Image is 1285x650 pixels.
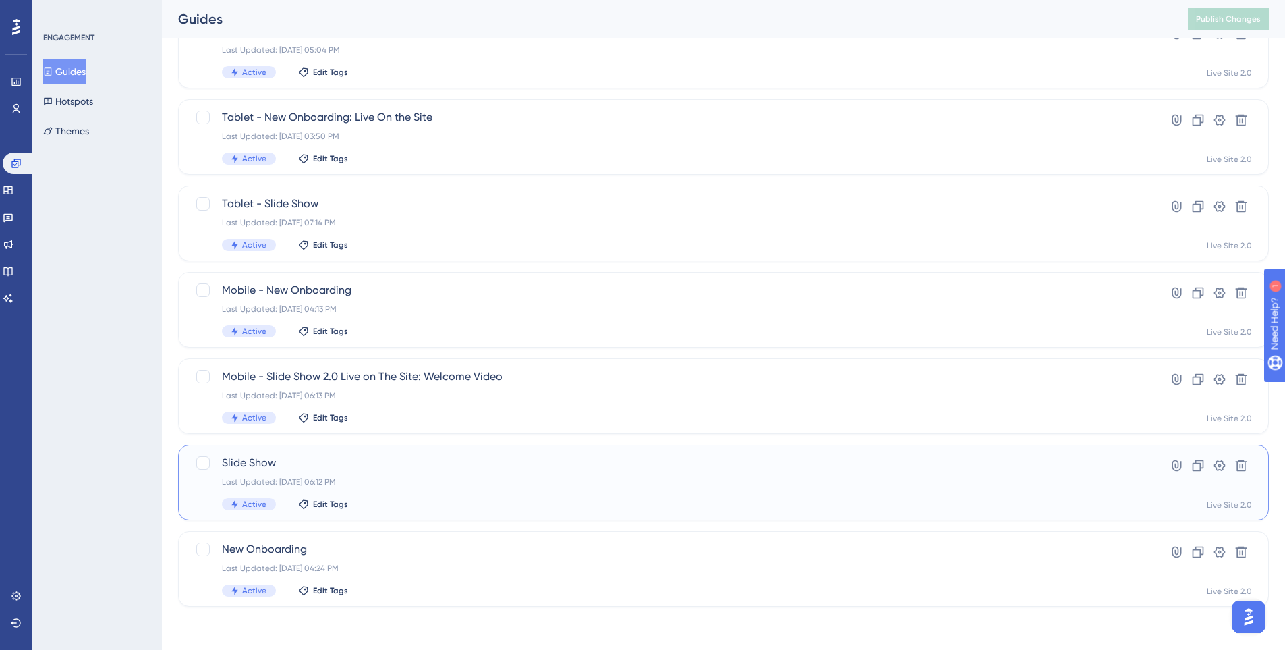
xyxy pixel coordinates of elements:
button: Edit Tags [298,585,348,596]
div: Live Site 2.0 [1207,240,1252,251]
span: Publish Changes [1196,13,1261,24]
iframe: UserGuiding AI Assistant Launcher [1228,597,1269,637]
span: Active [242,585,266,596]
span: Active [242,326,266,337]
span: Edit Tags [313,67,348,78]
div: Live Site 2.0 [1207,413,1252,424]
button: Edit Tags [298,240,348,250]
div: Last Updated: [DATE] 04:24 PM [222,563,1117,574]
span: Mobile - Slide Show 2.0 Live on The Site: Welcome Video [222,369,1117,385]
span: Edit Tags [313,412,348,423]
button: Edit Tags [298,326,348,337]
button: Edit Tags [298,412,348,423]
span: Edit Tags [313,326,348,337]
span: Active [242,240,266,250]
span: Edit Tags [313,499,348,510]
span: Edit Tags [313,153,348,164]
span: Edit Tags [313,240,348,250]
div: ENGAGEMENT [43,32,94,43]
span: Edit Tags [313,585,348,596]
div: Live Site 2.0 [1207,499,1252,510]
button: Publish Changes [1188,8,1269,30]
span: New Onboarding [222,541,1117,558]
button: Edit Tags [298,67,348,78]
span: Slide Show [222,455,1117,471]
button: Themes [43,119,89,143]
button: Edit Tags [298,499,348,510]
span: Active [242,67,266,78]
div: Last Updated: [DATE] 03:50 PM [222,131,1117,142]
div: Live Site 2.0 [1207,327,1252,337]
div: Last Updated: [DATE] 07:14 PM [222,217,1117,228]
div: Guides [178,9,1154,28]
span: Need Help? [32,3,84,20]
button: Hotspots [43,89,93,113]
span: Active [242,153,266,164]
div: Last Updated: [DATE] 06:13 PM [222,390,1117,401]
span: Active [242,412,266,423]
div: Live Site 2.0 [1207,586,1252,597]
span: Active [242,499,266,510]
span: Mobile - New Onboarding [222,282,1117,298]
span: Tablet - New Onboarding: Live On the Site [222,109,1117,126]
div: Last Updated: [DATE] 05:04 PM [222,45,1117,55]
div: Last Updated: [DATE] 04:13 PM [222,304,1117,315]
div: Live Site 2.0 [1207,154,1252,165]
button: Edit Tags [298,153,348,164]
button: Guides [43,59,86,84]
div: Live Site 2.0 [1207,67,1252,78]
div: Last Updated: [DATE] 06:12 PM [222,477,1117,487]
div: 1 [94,7,98,18]
span: Tablet - Slide Show [222,196,1117,212]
